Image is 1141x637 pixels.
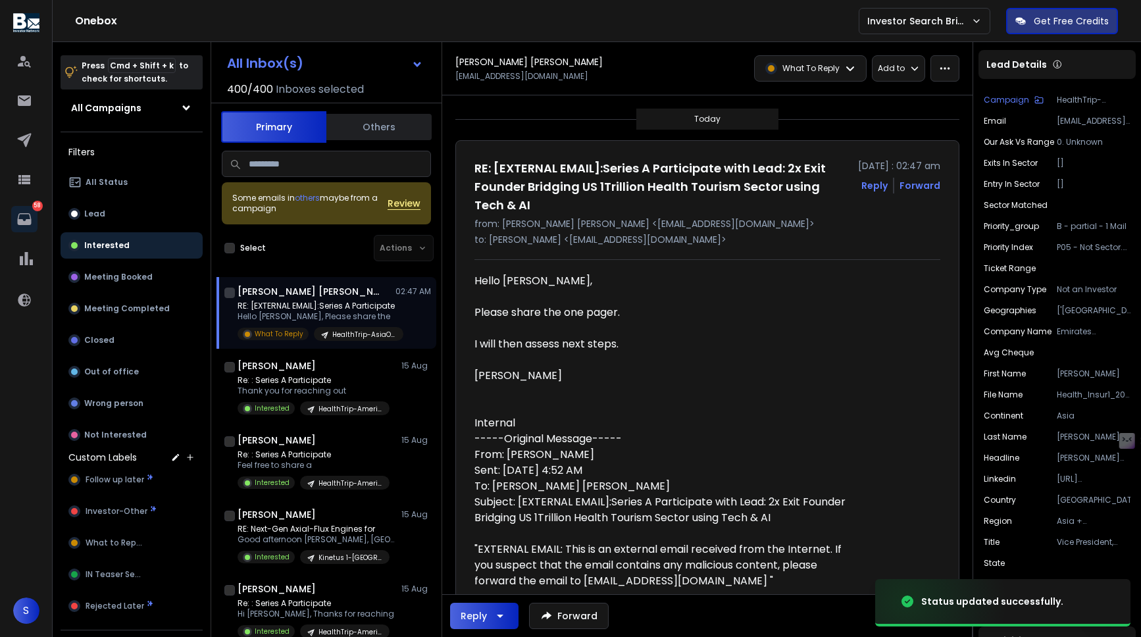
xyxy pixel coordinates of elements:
p: ticket range [984,263,1036,274]
button: Closed [61,327,203,353]
p: Interested [255,626,290,636]
p: priority_group [984,221,1039,232]
h1: RE: [EXTERNAL EMAIL]:Series A Participate with Lead: 2x Exit Founder Bridging US 1Trillion Health... [474,159,850,215]
span: Cmd + Shift + k [108,58,176,73]
p: Today [694,114,721,124]
h1: [PERSON_NAME] [238,359,316,372]
span: What to Reply [86,538,142,548]
button: Not Interested [61,422,203,448]
p: Lead Details [986,58,1047,71]
button: Follow up later [61,467,203,493]
p: priority index [984,242,1033,253]
p: Press to check for shortcuts. [82,59,188,86]
p: [PERSON_NAME] [1057,369,1130,379]
p: ['[GEOGRAPHIC_DATA]', '[GEOGRAPHIC_DATA]'] [1057,305,1130,316]
p: What To Reply [255,329,303,339]
p: Thank you for reaching out [238,386,390,396]
h1: [PERSON_NAME] [PERSON_NAME] [238,285,382,298]
p: What To Reply [782,63,840,74]
h1: Onebox [75,13,859,29]
h1: All Inbox(s) [227,57,303,70]
p: HealthTrip-AsiaOceania 3 [332,330,395,340]
p: title [984,537,1000,548]
button: Review [388,197,420,210]
p: RE: [EXTERNAL EMAIL]:Series A Participate [238,301,395,311]
p: sector matched [984,200,1048,211]
p: [PERSON_NAME] [PERSON_NAME] serves as Vice President of Business Development at Emirates Telecomm... [1057,453,1130,463]
p: Asia [1057,411,1130,421]
p: HealthTrip-AsiaOceania 3 [1057,95,1130,105]
button: Lead [61,201,203,227]
p: Health_Insur1_2025-06-01_Investor_Management_Team_26223_01-06-2025.csv [1057,390,1130,400]
p: Good afternoon [PERSON_NAME], [GEOGRAPHIC_DATA] to [238,534,395,545]
p: Emirates Telecommunications Group [1057,326,1130,337]
p: Lead [84,209,105,219]
p: Interested [255,403,290,413]
button: Others [326,113,432,141]
button: Reply [450,603,519,629]
p: Asia + [GEOGRAPHIC_DATA] [1057,516,1130,526]
p: HealthTrip-Americas 3 [318,627,382,637]
h3: Filters [61,143,203,161]
span: 400 / 400 [227,82,273,97]
button: IN Teaser Sent [61,561,203,588]
h1: [PERSON_NAME] [238,582,316,596]
div: Status updated successfully. [921,595,1063,608]
div: Reply [461,609,487,623]
p: [] [1057,158,1130,168]
button: Rejected Later [61,593,203,619]
button: Meeting Completed [61,295,203,322]
p: Get Free Credits [1034,14,1109,28]
button: Interested [61,232,203,259]
span: Follow up later [86,474,144,485]
label: Select [240,243,266,253]
p: country [984,495,1016,505]
p: region [984,516,1012,526]
p: to: [PERSON_NAME] <[EMAIL_ADDRESS][DOMAIN_NAME]> [474,233,940,246]
p: Out of office [84,367,139,377]
button: Out of office [61,359,203,385]
p: Email [984,116,1006,126]
p: 15 Aug [401,435,431,446]
p: P05 - Not Sector. Rest Fine [1057,242,1130,253]
p: [URL][DOMAIN_NAME] [1057,474,1130,484]
p: Vice President, Strategy and Performance, Carrier and Wholesale Business [1057,537,1130,548]
p: geographies [984,305,1036,316]
button: S [13,598,39,624]
h3: Inboxes selected [276,82,364,97]
span: Rejected Later [86,601,144,611]
p: Campaign [984,95,1029,105]
img: logo [13,13,39,32]
p: Linkedin [984,474,1016,484]
p: Feel free to share a [238,460,390,471]
p: company type [984,284,1046,295]
p: Kinetus 1-[GEOGRAPHIC_DATA] [318,553,382,563]
p: Not an Investor [1057,284,1130,295]
p: RE: Next-Gen Axial-Flux Engines for [238,524,395,534]
p: Interested [255,478,290,488]
p: Not Interested [84,430,147,440]
p: Investor Search Brillwood [867,14,971,28]
span: Investor-Other [86,506,147,517]
p: [PERSON_NAME] [1057,432,1130,442]
p: Wrong person [84,398,143,409]
p: from: [PERSON_NAME] [PERSON_NAME] <[EMAIL_ADDRESS][DOMAIN_NAME]> [474,217,940,230]
p: Closed [84,335,114,345]
button: Investor-Other [61,498,203,524]
p: Meeting Booked [84,272,153,282]
span: IN Teaser Sent [86,569,143,580]
p: 02:47 AM [395,286,431,297]
p: Re: : Series A Participate [238,375,390,386]
h3: Custom Labels [68,451,137,464]
p: 15 Aug [401,361,431,371]
p: entry in sector [984,179,1040,190]
p: HealthTrip-Americas 3 [318,478,382,488]
button: Reply [861,179,888,192]
p: Add to [878,63,905,74]
p: 15 Aug [401,509,431,520]
div: Forward [900,179,940,192]
span: others [295,192,320,203]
